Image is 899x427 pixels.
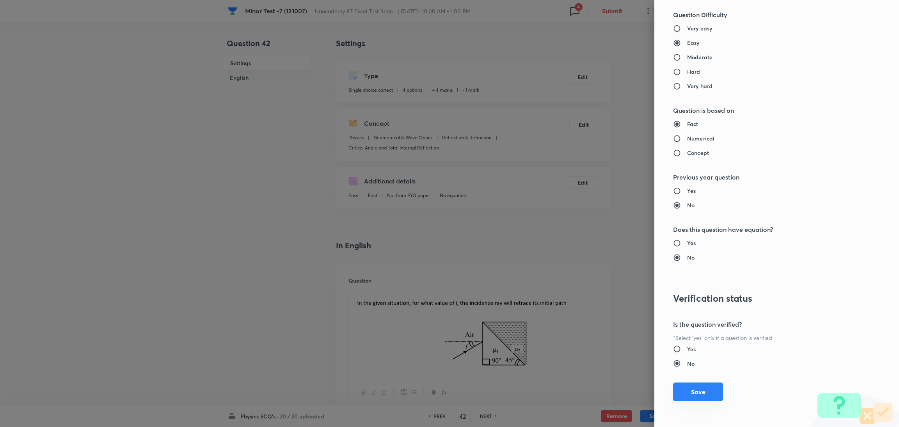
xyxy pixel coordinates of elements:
p: *Select 'yes' only if a question is verified [673,334,854,342]
h5: Question is based on [673,106,854,115]
h6: Yes [687,239,696,247]
h5: Does this question have equation? [673,225,854,234]
h6: Very easy [687,24,712,32]
h6: No [687,253,695,262]
h5: Previous year question [673,173,854,182]
h6: Very hard [687,82,712,90]
h6: Concept [687,149,709,157]
h3: Verification status [673,293,854,304]
button: Save [673,383,723,401]
h6: No [687,359,695,368]
h5: Is the question verified? [673,320,854,329]
h5: Question Difficulty [673,10,854,20]
h6: No [687,201,695,209]
h6: Yes [687,345,696,353]
h6: Fact [687,120,698,128]
h6: Moderate [687,53,712,61]
h6: Hard [687,68,700,76]
h6: Easy [687,39,700,47]
h6: Yes [687,187,696,195]
h6: Numerical [687,134,714,142]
